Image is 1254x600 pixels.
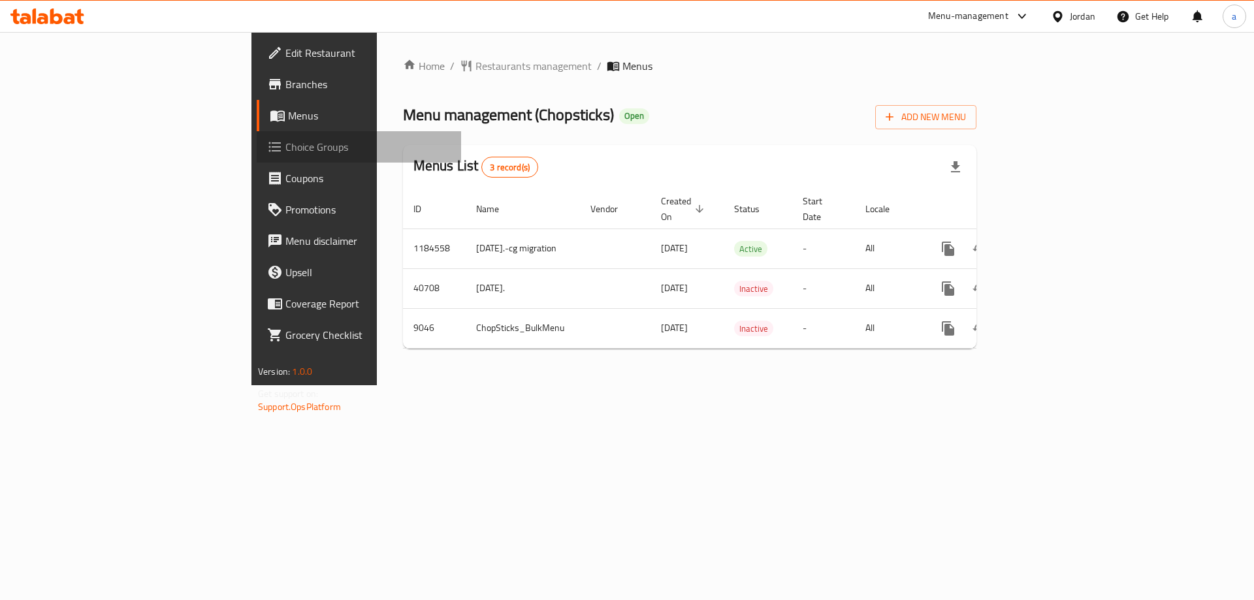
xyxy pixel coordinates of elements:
span: [DATE] [661,240,688,257]
span: Created On [661,193,708,225]
button: Change Status [964,313,995,344]
span: Status [734,201,777,217]
td: All [855,229,922,268]
span: 1.0.0 [292,363,312,380]
a: Choice Groups [257,131,461,163]
span: [DATE] [661,319,688,336]
td: [DATE].-cg migration [466,229,580,268]
div: Open [619,108,649,124]
button: more [933,273,964,304]
div: Menu-management [928,8,1008,24]
div: Total records count [481,157,538,178]
span: Menus [288,108,451,123]
td: - [792,308,855,348]
span: Active [734,242,767,257]
div: Export file [940,151,971,183]
span: Menu disclaimer [285,233,451,249]
button: more [933,233,964,264]
td: All [855,268,922,308]
span: Locale [865,201,907,217]
span: Choice Groups [285,139,451,155]
h2: Menus List [413,156,538,178]
span: Edit Restaurant [285,45,451,61]
span: Inactive [734,321,773,336]
a: Menus [257,100,461,131]
table: enhanced table [403,189,1069,349]
a: Promotions [257,194,461,225]
div: Active [734,241,767,257]
span: Coverage Report [285,296,451,311]
a: Edit Restaurant [257,37,461,69]
span: Open [619,110,649,121]
button: Change Status [964,233,995,264]
td: - [792,229,855,268]
span: Menu management ( Chopsticks ) [403,100,614,129]
a: Coupons [257,163,461,194]
span: Name [476,201,516,217]
span: Get support on: [258,385,318,402]
a: Restaurants management [460,58,592,74]
span: 3 record(s) [482,161,538,174]
div: Jordan [1070,9,1095,24]
li: / [597,58,602,74]
td: - [792,268,855,308]
button: more [933,313,964,344]
th: Actions [922,189,1069,229]
span: Menus [622,58,652,74]
span: ID [413,201,438,217]
span: Vendor [590,201,635,217]
a: Support.OpsPlatform [258,398,341,415]
button: Change Status [964,273,995,304]
span: Add New Menu [886,109,966,125]
span: Inactive [734,281,773,296]
span: Restaurants management [475,58,592,74]
a: Upsell [257,257,461,288]
td: [DATE]. [466,268,580,308]
nav: breadcrumb [403,58,976,74]
td: ChopSticks_BulkMenu [466,308,580,348]
a: Coverage Report [257,288,461,319]
span: Branches [285,76,451,92]
a: Branches [257,69,461,100]
span: Coupons [285,170,451,186]
span: Start Date [803,193,839,225]
span: Upsell [285,264,451,280]
span: Grocery Checklist [285,327,451,343]
span: Version: [258,363,290,380]
span: Promotions [285,202,451,217]
span: [DATE] [661,279,688,296]
a: Grocery Checklist [257,319,461,351]
button: Add New Menu [875,105,976,129]
a: Menu disclaimer [257,225,461,257]
td: All [855,308,922,348]
span: a [1232,9,1236,24]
